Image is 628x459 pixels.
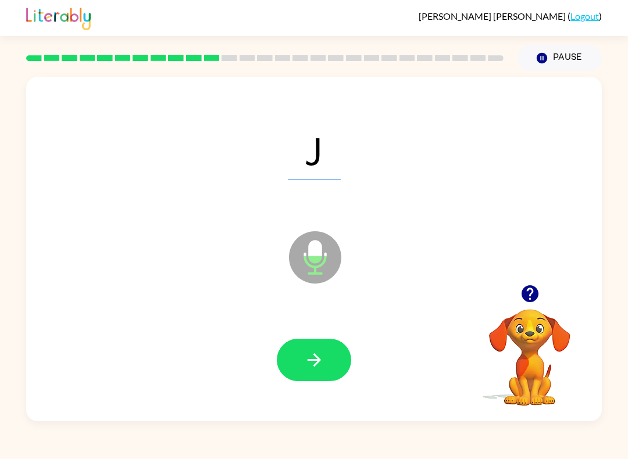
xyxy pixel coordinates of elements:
[419,10,568,21] span: [PERSON_NAME] [PERSON_NAME]
[570,10,599,21] a: Logout
[518,45,602,71] button: Pause
[288,120,341,180] span: J
[472,291,588,407] video: Your browser must support playing .mp4 files to use Literably. Please try using another browser.
[26,5,91,30] img: Literably
[419,10,602,21] div: ( )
